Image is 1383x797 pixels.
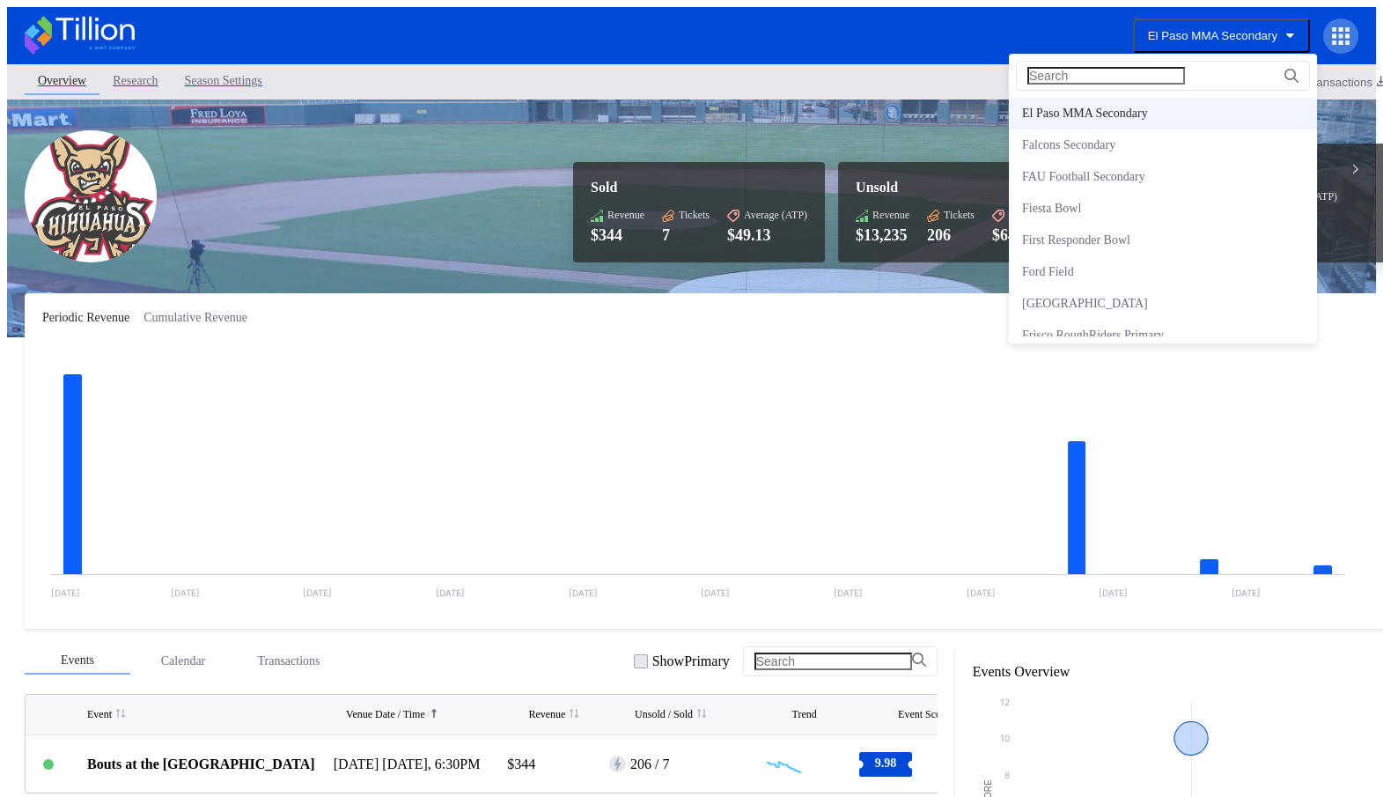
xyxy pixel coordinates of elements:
[1027,67,1185,85] input: Search
[1022,297,1148,311] div: [GEOGRAPHIC_DATA]
[1022,170,1145,184] div: FAU Football Secondary
[1022,138,1115,152] div: Falcons Secondary
[1022,265,1074,279] div: Ford Field
[1022,107,1148,121] div: El Paso MMA Secondary
[1022,233,1130,247] div: First Responder Bowl
[1022,328,1164,343] div: Frisco RoughRiders Primary
[1022,202,1081,216] div: Fiesta Bowl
